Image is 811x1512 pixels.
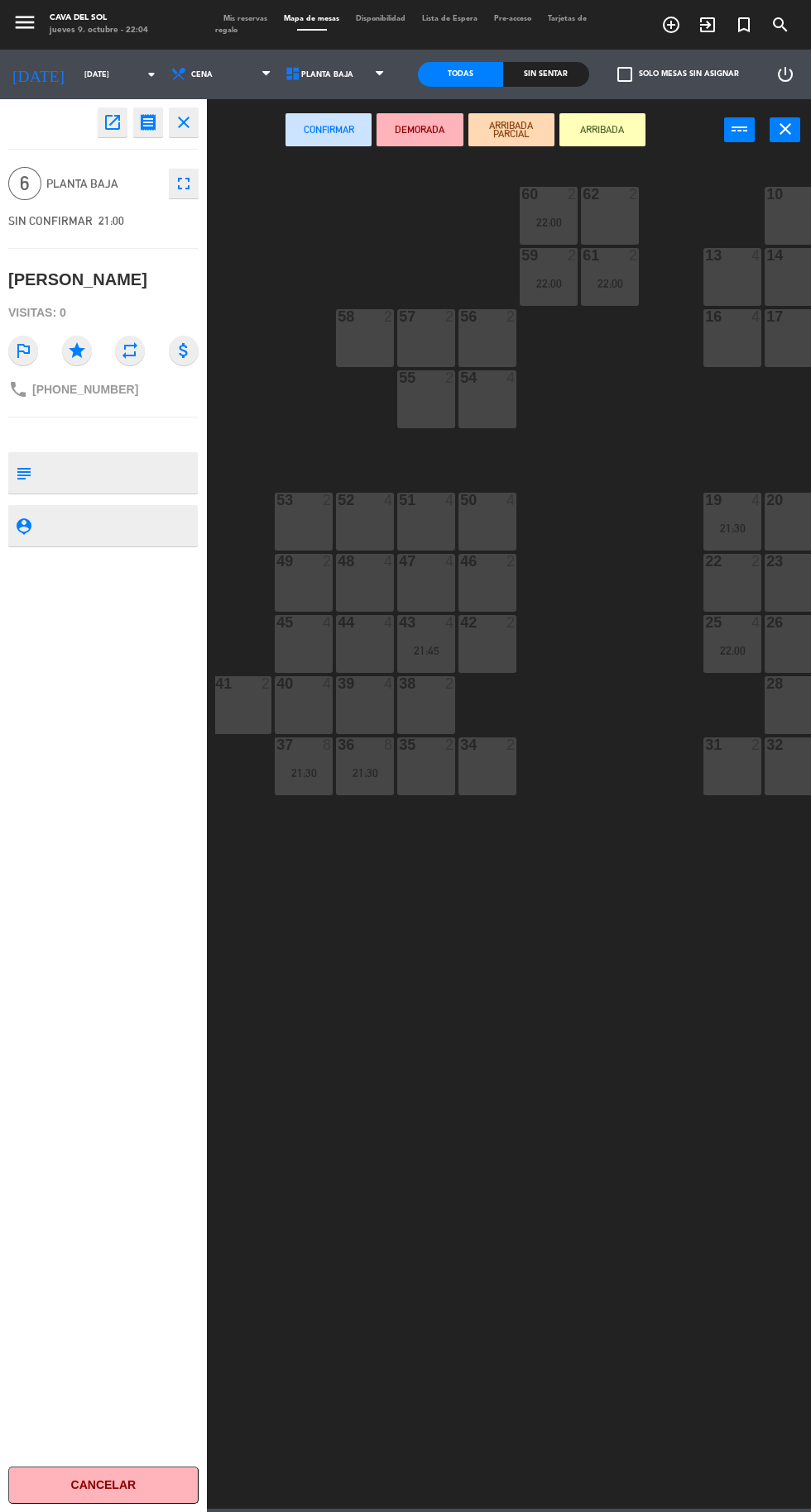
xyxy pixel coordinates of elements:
[520,278,578,289] div: 22:00
[323,554,333,569] div: 2
[46,174,161,193] span: Planta Baja
[8,266,147,293] div: [PERSON_NAME]
[276,676,277,691] div: 40
[468,113,554,146] button: ARRIBADA PARCIAL
[384,615,394,630] div: 4
[705,554,706,569] div: 22
[751,309,761,324] div: 4
[276,737,277,752] div: 37
[62,336,92,365] i: star
[276,15,348,22] span: Mapa de mesas
[520,217,578,228] div: 22:00
[397,645,455,656] div: 21:45
[323,615,333,630] div: 4
[323,493,333,508] div: 2
[276,554,277,569] div: 49
[12,10,37,35] i: menu
[617,67,632,82] span: check_box_outline_blank
[98,107,127,137] button: open_in_new
[698,15,717,35] i: exit_to_app
[506,370,516,385] div: 4
[169,336,199,365] i: attach_money
[703,645,761,656] div: 22:00
[445,554,455,569] div: 4
[142,64,161,84] i: arrow_drop_down
[276,493,277,508] div: 53
[8,336,38,365] i: outlined_flag
[705,493,706,508] div: 19
[174,112,194,132] i: close
[506,615,516,630] div: 2
[445,309,455,324] div: 2
[506,493,516,508] div: 4
[14,464,32,482] i: subject
[460,493,461,508] div: 50
[751,554,761,569] div: 2
[506,737,516,752] div: 2
[629,248,639,263] div: 2
[705,615,706,630] div: 25
[14,517,32,535] i: person_pin
[262,676,271,691] div: 2
[384,676,394,691] div: 4
[460,554,461,569] div: 46
[661,15,681,35] i: add_circle_outline
[724,117,755,142] button: power_input
[98,214,124,227] span: 21:00
[751,248,761,263] div: 4
[568,248,578,263] div: 2
[191,70,213,79] span: Cena
[50,25,148,37] div: jueves 9. octubre - 22:04
[506,554,516,569] div: 2
[103,112,122,132] i: open_in_new
[384,493,394,508] div: 4
[323,737,333,752] div: 8
[486,15,540,22] span: Pre-acceso
[414,15,486,22] span: Lista de Espera
[169,107,199,137] button: close
[115,336,145,365] i: repeat
[460,309,461,324] div: 56
[336,767,394,779] div: 21:30
[276,615,277,630] div: 45
[770,117,800,142] button: close
[286,113,372,146] button: Confirmar
[301,70,353,79] span: Planta Baja
[775,119,795,139] i: close
[384,309,394,324] div: 2
[751,493,761,508] div: 4
[705,737,706,752] div: 31
[8,298,199,327] div: Visitas: 0
[12,10,37,39] button: menu
[521,248,522,263] div: 59
[377,113,463,146] button: DEMORADA
[460,737,461,752] div: 34
[384,554,394,569] div: 4
[384,737,394,752] div: 8
[617,67,739,82] label: Solo mesas sin asignar
[751,737,761,752] div: 2
[705,248,706,263] div: 13
[559,113,645,146] button: ARRIBADA
[174,174,194,193] i: fullscreen
[138,112,158,132] i: receipt
[445,615,455,630] div: 4
[581,278,639,289] div: 22:00
[445,370,455,385] div: 2
[418,62,503,87] div: Todas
